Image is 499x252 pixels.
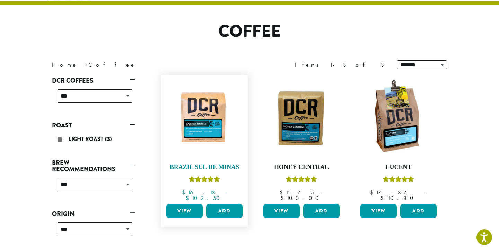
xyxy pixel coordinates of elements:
span: $ [182,189,188,196]
button: Add [206,204,243,218]
span: $ [281,194,287,202]
bdi: 100.00 [281,194,322,202]
button: Add [303,204,340,218]
span: – [321,189,323,196]
div: Rated 5.00 out of 5 [189,175,220,186]
div: DCR Coffees [52,86,135,111]
h4: Honey Central [262,163,341,171]
div: Rated 5.00 out of 5 [383,175,414,186]
div: Origin [52,220,135,244]
bdi: 110.80 [380,194,417,202]
span: › [85,58,87,69]
div: Roast [52,131,135,149]
a: Home [52,61,78,68]
img: DCRCoffee_DL_Bag_Lucent_2019_updated-300x300.jpg [359,78,438,158]
a: View [166,204,203,218]
a: DCR Coffees [52,75,135,86]
a: Brew Recommendations [52,157,135,175]
span: $ [280,189,286,196]
div: Items 1-3 of 3 [295,61,387,69]
a: Honey CentralRated 5.00 out of 5 [262,78,341,201]
span: – [424,189,427,196]
span: $ [380,194,386,202]
h1: Coffee [47,22,452,42]
span: (3) [105,135,112,143]
bdi: 17.37 [370,189,417,196]
span: $ [370,189,376,196]
span: $ [186,194,192,202]
a: View [360,204,397,218]
nav: Breadcrumb [52,61,239,69]
bdi: 16.13 [182,189,218,196]
button: Add [400,204,437,218]
bdi: 102.50 [186,194,223,202]
a: Roast [52,119,135,131]
a: Origin [52,208,135,220]
span: – [224,189,227,196]
img: Honey-Central-stock-image-fix-1200-x-900.png [262,88,341,148]
img: Fazenda-Rainha_12oz_Mockup.jpg [165,88,244,148]
div: Rated 5.00 out of 5 [286,175,317,186]
h4: Lucent [359,163,438,171]
a: View [263,204,300,218]
a: Brazil Sul De MinasRated 5.00 out of 5 [165,78,244,201]
span: Light Roast [69,135,105,143]
a: LucentRated 5.00 out of 5 [359,78,438,201]
bdi: 15.75 [280,189,314,196]
h4: Brazil Sul De Minas [165,163,244,171]
div: Brew Recommendations [52,175,135,200]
